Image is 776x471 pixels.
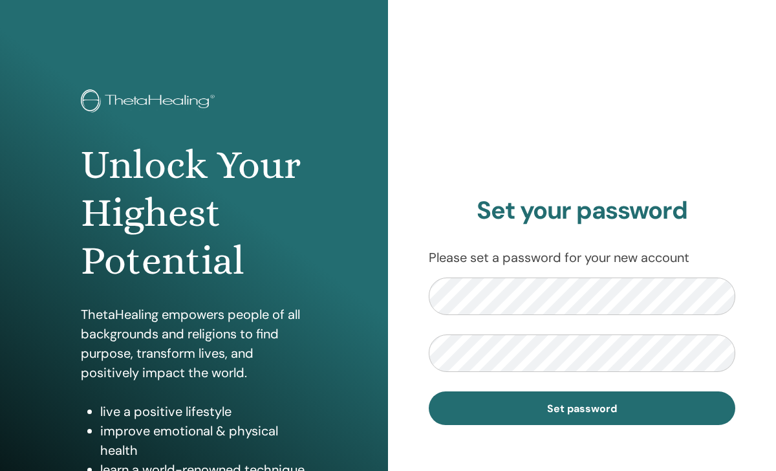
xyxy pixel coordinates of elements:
span: Set password [547,402,617,415]
h2: Set your password [429,196,735,226]
p: Please set a password for your new account [429,248,735,267]
li: live a positive lifestyle [100,402,307,421]
button: Set password [429,391,735,425]
li: improve emotional & physical health [100,421,307,460]
h1: Unlock Your Highest Potential [81,141,307,285]
p: ThetaHealing empowers people of all backgrounds and religions to find purpose, transform lives, a... [81,305,307,382]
